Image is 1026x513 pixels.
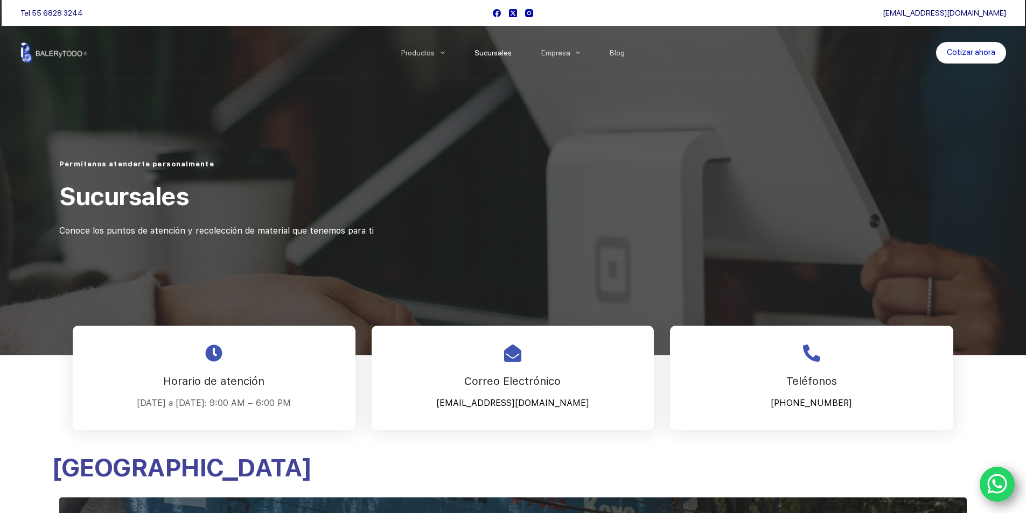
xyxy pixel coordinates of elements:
a: 55 6828 3244 [32,9,83,17]
nav: Menu Principal [386,26,640,80]
p: [EMAIL_ADDRESS][DOMAIN_NAME] [385,395,640,411]
span: Sucursales [59,181,189,211]
a: Instagram [525,9,533,17]
span: Conoce los puntos de atención y recolección de material que tenemos para ti [59,226,374,236]
span: Horario de atención [163,375,264,388]
span: [GEOGRAPHIC_DATA] [51,453,312,482]
a: Cotizar ahora [936,42,1006,64]
p: [PHONE_NUMBER] [683,395,940,411]
img: Balerytodo [20,43,88,63]
a: Facebook [493,9,501,17]
span: Correo Electrónico [464,375,561,388]
span: [DATE] a [DATE]: 9:00 AM – 6:00 PM [137,398,291,408]
span: Teléfonos [786,375,837,388]
a: WhatsApp [980,467,1015,502]
span: Tel. [20,9,83,17]
a: X (Twitter) [509,9,517,17]
a: [EMAIL_ADDRESS][DOMAIN_NAME] [883,9,1006,17]
span: Permítenos atenderte personalmente [59,160,214,168]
